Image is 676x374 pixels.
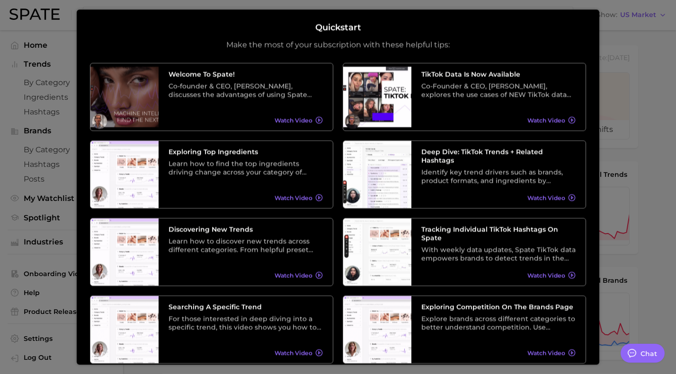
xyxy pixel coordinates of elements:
[421,82,576,99] div: Co-Founder & CEO, [PERSON_NAME], explores the use cases of NEW TikTok data and its relationship w...
[421,168,576,185] div: Identify key trend drivers such as brands, product formats, and ingredients by leveraging a categ...
[527,117,565,124] span: Watch Video
[343,296,586,364] a: Exploring Competition on the Brands PageExplore brands across different categories to better unde...
[527,194,565,201] span: Watch Video
[421,314,576,331] div: Explore brands across different categories to better understand competition. Use different preset...
[90,296,333,364] a: Searching A Specific TrendFor those interested in deep diving into a specific trend, this video s...
[421,245,576,262] div: With weekly data updates, Spate TikTok data empowers brands to detect trends in the earliest stag...
[169,237,323,254] div: Learn how to discover new trends across different categories. From helpful preset filters to diff...
[421,225,576,242] h3: Tracking Individual TikTok Hashtags on Spate
[169,159,323,176] div: Learn how to find the top ingredients driving change across your category of choice. From broad c...
[315,23,361,33] h2: Quickstart
[90,140,333,209] a: Exploring Top IngredientsLearn how to find the top ingredients driving change across your categor...
[343,218,586,286] a: Tracking Individual TikTok Hashtags on SpateWith weekly data updates, Spate TikTok data empowers ...
[90,218,333,286] a: Discovering New TrendsLearn how to discover new trends across different categories. From helpful ...
[421,303,576,311] h3: Exploring Competition on the Brands Page
[275,117,312,124] span: Watch Video
[275,272,312,279] span: Watch Video
[527,349,565,357] span: Watch Video
[275,349,312,357] span: Watch Video
[90,63,333,131] a: Welcome to Spate!Co-founder & CEO, [PERSON_NAME], discusses the advantages of using Spate data as...
[275,194,312,201] span: Watch Video
[421,70,576,78] h3: TikTok data is now available
[527,272,565,279] span: Watch Video
[421,148,576,165] h3: Deep Dive: TikTok Trends + Related Hashtags
[169,303,323,311] h3: Searching A Specific Trend
[169,82,323,99] div: Co-founder & CEO, [PERSON_NAME], discusses the advantages of using Spate data as well as its vari...
[169,225,323,234] h3: Discovering New Trends
[343,63,586,131] a: TikTok data is now availableCo-Founder & CEO, [PERSON_NAME], explores the use cases of NEW TikTok...
[343,140,586,209] a: Deep Dive: TikTok Trends + Related HashtagsIdentify key trend drivers such as brands, product for...
[169,148,323,156] h3: Exploring Top Ingredients
[226,40,450,50] p: Make the most of your subscription with these helpful tips:
[169,314,323,331] div: For those interested in deep diving into a specific trend, this video shows you how to search tre...
[169,70,323,78] h3: Welcome to Spate!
